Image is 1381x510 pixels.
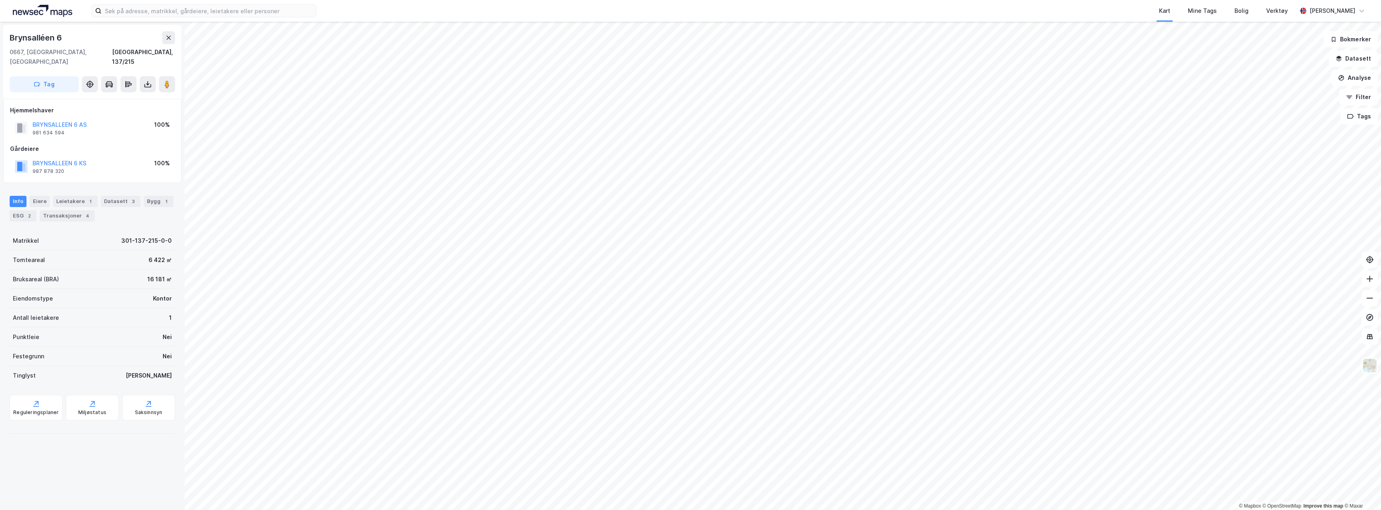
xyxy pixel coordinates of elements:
div: Gårdeiere [10,144,175,154]
div: 6 422 ㎡ [149,255,172,265]
div: 100% [154,158,170,168]
div: Bygg [144,196,173,207]
div: 301-137-215-0-0 [121,236,172,246]
div: Nei [163,332,172,342]
div: Datasett [101,196,141,207]
div: 1 [169,313,172,323]
img: logo.a4113a55bc3d86da70a041830d287a7e.svg [13,5,72,17]
div: 0667, [GEOGRAPHIC_DATA], [GEOGRAPHIC_DATA] [10,47,112,67]
div: Mine Tags [1188,6,1217,16]
div: Reguleringsplaner [13,409,59,416]
input: Søk på adresse, matrikkel, gårdeiere, leietakere eller personer [102,5,316,17]
div: Miljøstatus [78,409,106,416]
div: Eiere [30,196,50,207]
div: 987 878 320 [33,168,64,175]
div: Kontor [153,294,172,303]
div: Leietakere [53,196,98,207]
div: Hjemmelshaver [10,106,175,115]
div: 3 [129,197,137,205]
div: Tinglyst [13,371,36,380]
div: 100% [154,120,170,130]
div: Bolig [1234,6,1249,16]
a: Mapbox [1239,503,1261,509]
div: 1 [162,197,170,205]
iframe: Chat Widget [1341,471,1381,510]
div: Brynsalléen 6 [10,31,63,44]
div: [PERSON_NAME] [126,371,172,380]
button: Tags [1340,108,1378,124]
div: Antall leietakere [13,313,59,323]
div: Kontrollprogram for chat [1341,471,1381,510]
button: Tag [10,76,79,92]
div: Nei [163,352,172,361]
div: Matrikkel [13,236,39,246]
div: 1 [86,197,94,205]
div: ESG [10,210,37,221]
div: Transaksjoner [40,210,95,221]
div: 4 [84,212,92,220]
div: Bruksareal (BRA) [13,274,59,284]
div: Info [10,196,26,207]
button: Datasett [1329,51,1378,67]
a: OpenStreetMap [1263,503,1302,509]
button: Bokmerker [1324,31,1378,47]
div: 2 [25,212,33,220]
div: Verktøy [1266,6,1288,16]
div: Eiendomstype [13,294,53,303]
div: Tomteareal [13,255,45,265]
div: 16 181 ㎡ [147,274,172,284]
div: [PERSON_NAME] [1310,6,1355,16]
img: Z [1362,358,1377,373]
div: Punktleie [13,332,39,342]
div: [GEOGRAPHIC_DATA], 137/215 [112,47,175,67]
div: Saksinnsyn [135,409,163,416]
div: Kart [1159,6,1170,16]
button: Analyse [1331,70,1378,86]
div: 981 634 594 [33,130,65,136]
div: Festegrunn [13,352,44,361]
a: Improve this map [1304,503,1343,509]
button: Filter [1339,89,1378,105]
